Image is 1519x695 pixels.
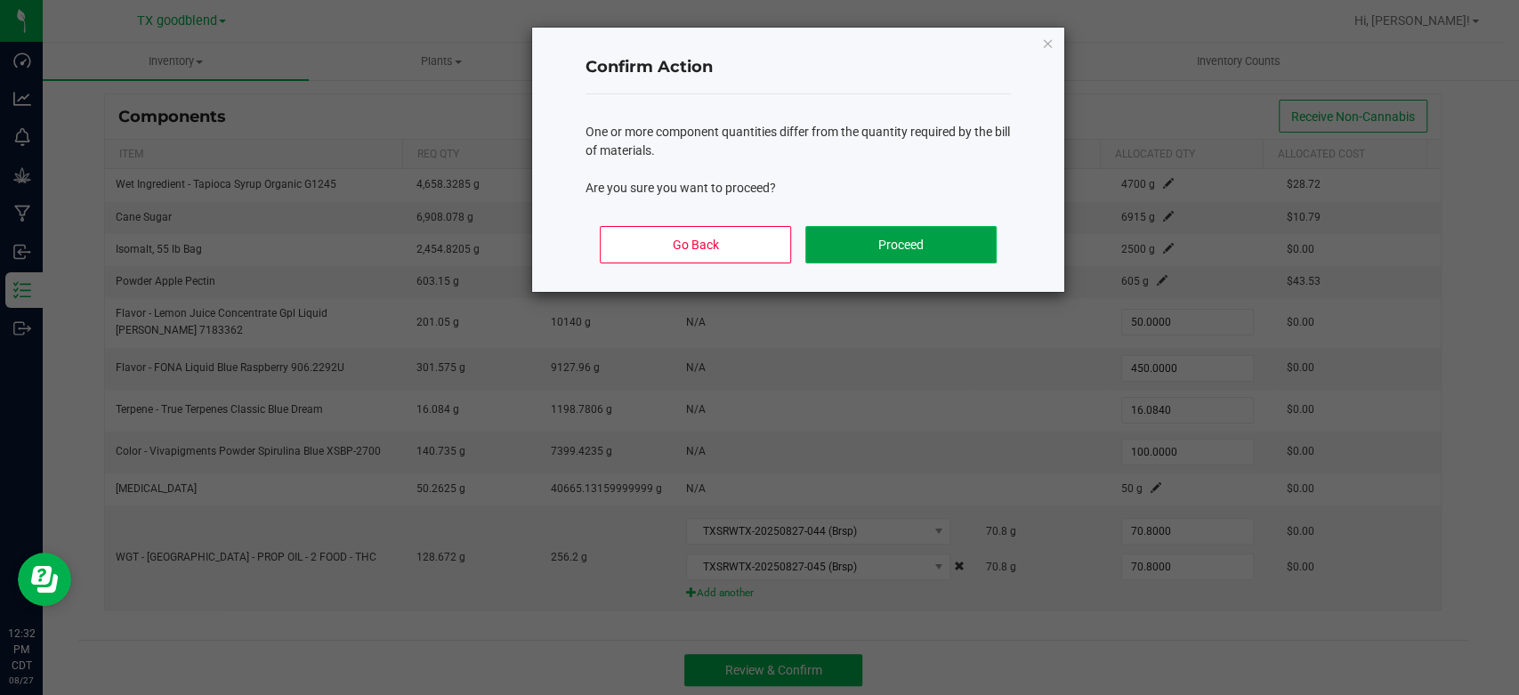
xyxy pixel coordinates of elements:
iframe: Resource center [18,553,71,606]
button: Close [1041,32,1054,53]
button: Proceed [805,226,997,263]
h4: Confirm Action [586,56,1011,79]
p: One or more component quantities differ from the quantity required by the bill of materials. [586,123,1011,160]
p: Are you sure you want to proceed? [586,179,1011,198]
button: Go Back [600,226,791,263]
